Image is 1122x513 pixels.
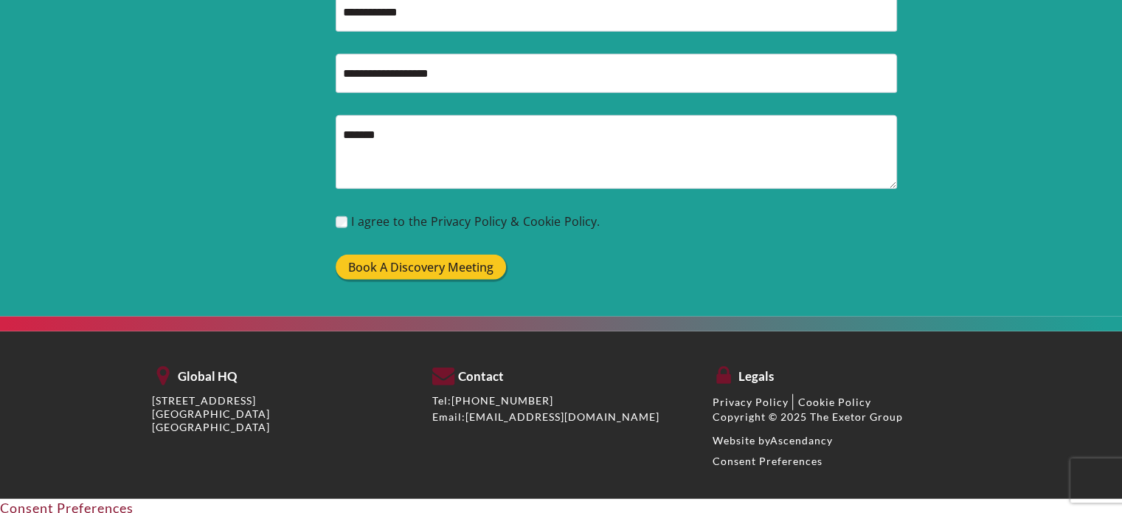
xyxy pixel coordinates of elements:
[336,255,506,280] button: Book A Discovery Meeting
[713,362,971,384] h5: Legals
[770,434,833,447] a: Ascendancy
[713,434,971,447] div: Website by
[451,394,553,407] a: [PHONE_NUMBER]
[348,261,494,273] span: Book A Discovery Meeting
[347,211,600,233] label: I agree to the Privacy Policy & Cookie Policy.
[152,394,410,435] p: [STREET_ADDRESS] [GEOGRAPHIC_DATA] [GEOGRAPHIC_DATA]
[432,394,690,407] div: Tel:
[152,362,410,384] h5: Global HQ
[432,362,690,384] h5: Contact
[713,455,823,467] a: Consent Preferences
[713,410,971,424] div: Copyright © 2025 The Exetor Group
[798,396,871,408] a: Cookie Policy
[465,410,659,423] a: [EMAIL_ADDRESS][DOMAIN_NAME]
[713,396,789,408] a: Privacy Policy
[432,410,690,424] div: Email:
